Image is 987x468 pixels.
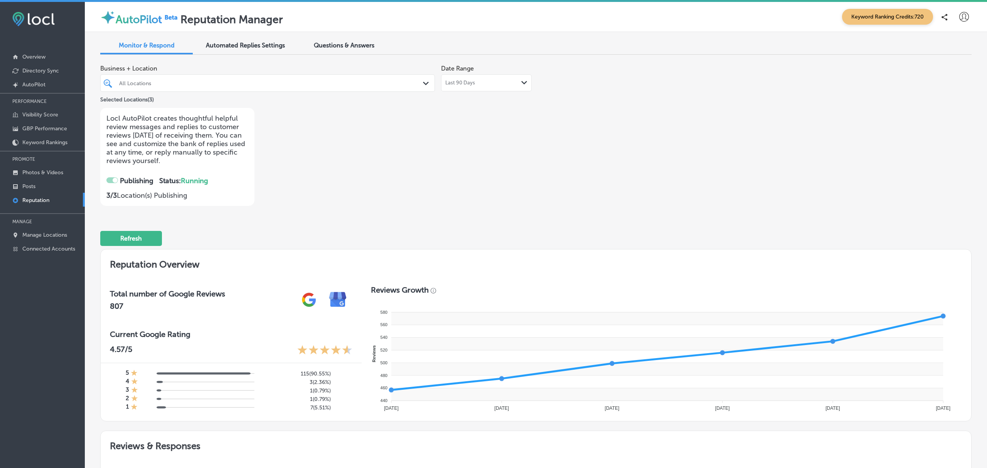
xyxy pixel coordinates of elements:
tspan: [DATE] [495,406,509,411]
h2: Reviews & Responses [101,431,971,458]
strong: 3 / 3 [106,191,117,200]
tspan: 460 [381,386,387,390]
img: fda3e92497d09a02dc62c9cd864e3231.png [12,12,55,26]
tspan: [DATE] [384,406,399,411]
h2: Reputation Overview [101,249,971,276]
label: Reputation Manager [180,13,283,26]
div: 1 Star [131,403,138,412]
strong: Status: [159,177,208,185]
span: Automated Replies Settings [206,42,285,49]
tspan: [DATE] [715,406,730,411]
img: Beta [162,13,180,21]
img: autopilot-icon [100,10,116,25]
tspan: 480 [381,373,387,378]
tspan: 540 [381,335,387,340]
span: Keyword Ranking Credits: 720 [842,9,933,25]
div: 1 Star [131,369,138,378]
p: Manage Locations [22,232,67,238]
div: 1 Star [131,386,138,395]
span: Questions & Answers [314,42,374,49]
p: Selected Locations ( 3 ) [100,93,154,103]
tspan: [DATE] [826,406,840,411]
h2: 807 [110,301,225,311]
tspan: 560 [381,322,387,327]
p: AutoPilot [22,81,45,88]
p: Reputation [22,197,49,204]
h3: Current Google Rating [110,330,352,339]
tspan: 440 [381,398,387,403]
h5: 7 ( 5.51% ) [261,404,331,411]
p: 4.57 /5 [110,345,132,357]
p: Visibility Score [22,111,58,118]
p: Connected Accounts [22,246,75,252]
tspan: [DATE] [605,406,620,411]
tspan: 580 [381,310,387,315]
tspan: [DATE] [936,406,951,411]
label: AutoPilot [116,13,162,26]
h5: 1 ( 0.79% ) [261,387,331,394]
img: e7ababfa220611ac49bdb491a11684a6.png [323,285,352,314]
div: 4.57 Stars [297,345,352,357]
span: Monitor & Respond [119,42,175,49]
h5: 3 ( 2.36% ) [261,379,331,386]
div: 1 Star [131,378,138,386]
p: Keyword Rankings [22,139,67,146]
p: Location(s) Publishing [106,191,248,200]
div: All Locations [119,80,424,86]
button: Refresh [100,231,162,246]
p: Locl AutoPilot creates thoughtful helpful review messages and replies to customer reviews [DATE] ... [106,114,248,165]
h4: 5 [126,369,129,378]
tspan: 520 [381,348,387,352]
tspan: 500 [381,360,387,365]
h3: Reviews Growth [371,285,429,295]
div: 1 Star [131,395,138,403]
h4: 3 [126,386,129,395]
label: Date Range [441,65,474,72]
strong: Publishing [120,177,153,185]
h5: 115 ( 90.55% ) [261,370,331,377]
h3: Total number of Google Reviews [110,289,225,298]
p: Posts [22,183,35,190]
h4: 1 [126,403,129,412]
h5: 1 ( 0.79% ) [261,396,331,402]
span: Business + Location [100,65,435,72]
h4: 4 [126,378,129,386]
span: Last 90 Days [445,80,475,86]
img: gPZS+5FD6qPJAAAAABJRU5ErkJggg== [295,285,323,314]
p: Overview [22,54,45,60]
p: Directory Sync [22,67,59,74]
h4: 2 [126,395,129,403]
span: Running [181,177,208,185]
text: Reviews [372,345,376,362]
p: GBP Performance [22,125,67,132]
p: Photos & Videos [22,169,63,176]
